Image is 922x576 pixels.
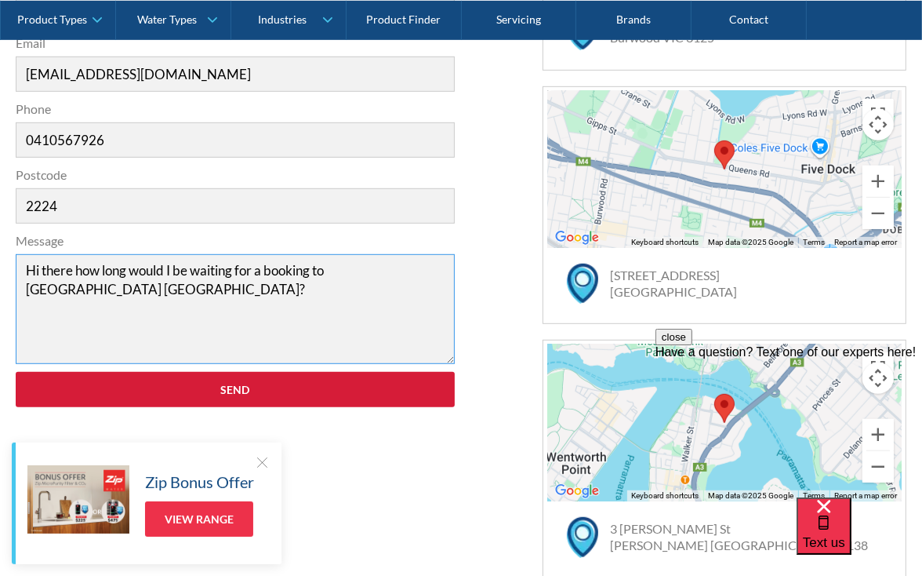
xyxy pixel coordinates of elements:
[862,109,894,140] button: Map camera controls
[27,465,129,534] img: Zip Bonus Offer
[803,238,825,246] a: Terms (opens in new tab)
[16,231,455,250] label: Message
[862,166,894,197] button: Zoom in
[567,264,598,304] img: map marker icon
[862,198,894,229] button: Zoom out
[16,34,455,53] label: Email
[610,268,737,299] a: [STREET_ADDRESS][GEOGRAPHIC_DATA]
[708,238,793,246] span: Map data ©2025 Google
[551,228,603,248] a: Open this area in Google Maps (opens a new window)
[551,228,603,248] img: Google
[631,237,699,248] button: Keyboard shortcuts
[551,481,603,501] a: Open this area in Google Maps (opens a new window)
[834,238,897,246] a: Report a map error
[655,329,922,517] iframe: podium webchat widget prompt
[551,481,603,501] img: Google
[137,13,197,26] div: Water Types
[16,372,455,407] input: Send
[258,13,307,26] div: Industries
[862,99,894,130] button: Toggle fullscreen view
[797,498,922,576] iframe: podium webchat widget bubble
[567,517,598,557] img: map marker icon
[17,13,87,26] div: Product Types
[714,140,735,170] div: Map pin
[631,490,699,501] button: Keyboard shortcuts
[145,470,254,494] h5: Zip Bonus Offer
[145,501,253,537] a: View Range
[16,100,455,118] label: Phone
[610,521,868,552] a: 3 [PERSON_NAME] St[PERSON_NAME] [GEOGRAPHIC_DATA] 2138
[16,166,455,184] label: Postcode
